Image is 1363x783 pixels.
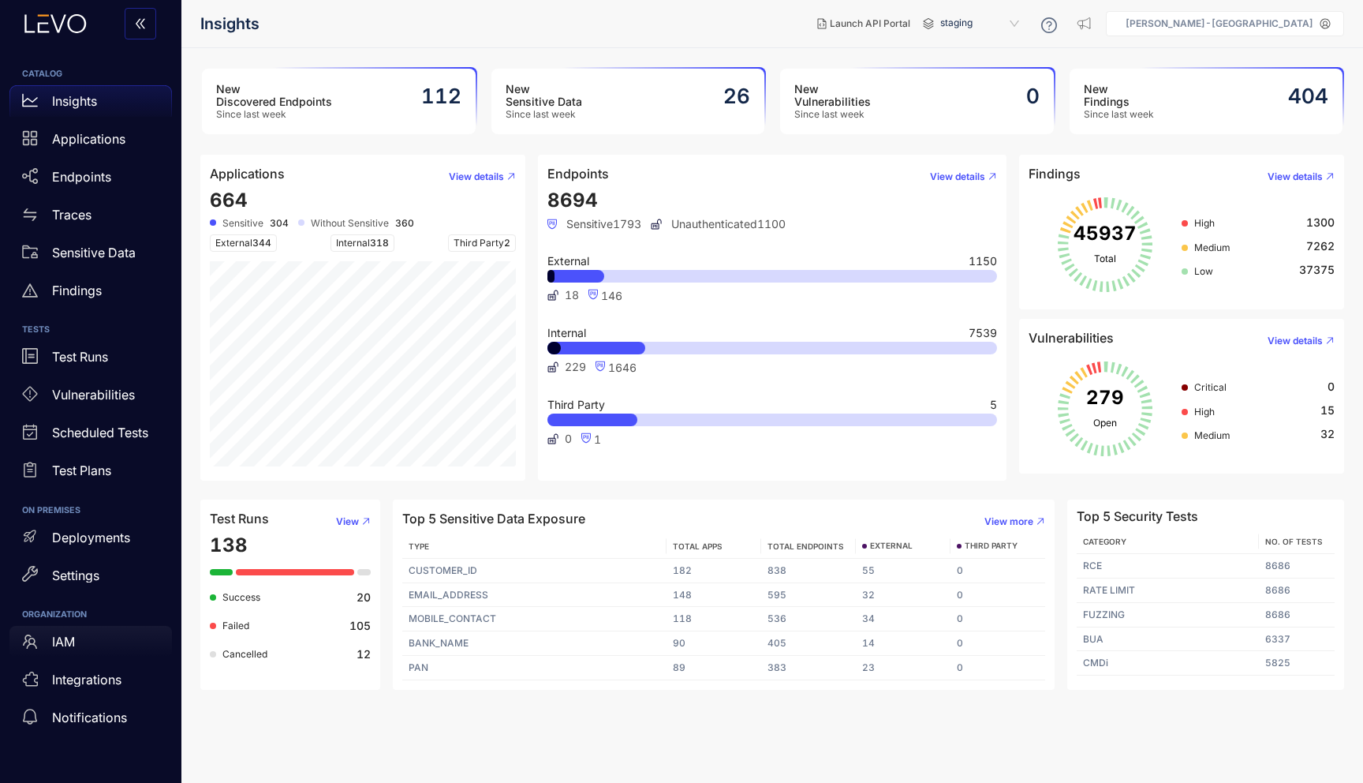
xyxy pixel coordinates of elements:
a: Vulnerabilities [9,380,172,418]
td: 536 [761,607,856,631]
span: 7539 [969,328,997,339]
a: Deployments [9,522,172,560]
td: 595 [761,583,856,608]
span: Since last week [506,109,582,120]
h2: 26 [723,84,750,108]
b: 360 [395,218,414,229]
span: staging [940,11,1022,36]
span: Since last week [794,109,871,120]
td: FUZZING [1077,603,1258,628]
span: Sensitive 1793 [547,218,641,230]
td: 148 [667,583,761,608]
button: View details [1255,164,1335,189]
span: View details [930,171,985,182]
span: 15 [1320,404,1335,417]
span: Failed [222,620,249,631]
p: Notifications [52,710,127,725]
span: External [210,234,277,252]
b: 304 [270,218,289,229]
span: TYPE [409,541,429,551]
td: PAN [402,656,667,680]
p: Insights [52,94,97,108]
p: Traces [52,208,91,222]
a: Findings [9,275,172,313]
span: EXTERNAL [870,541,913,551]
p: IAM [52,635,75,649]
span: No. of Tests [1265,537,1323,546]
td: 0 [950,631,1045,656]
span: 8694 [547,189,598,212]
h6: ORGANIZATION [22,610,159,620]
span: 2 [504,237,510,249]
span: View details [1268,335,1323,347]
span: team [22,634,38,650]
p: Vulnerabilities [52,388,135,402]
span: 318 [370,237,389,249]
span: External [547,256,589,267]
h4: Vulnerabilities [1029,331,1114,345]
span: High [1194,217,1215,229]
td: 0 [950,559,1045,583]
span: 229 [565,361,586,373]
span: Success [222,591,260,603]
a: Endpoints [9,161,172,199]
button: View more [972,509,1045,534]
span: 146 [601,289,622,302]
h2: 112 [421,84,461,108]
span: swap [22,207,38,223]
a: IAM [9,626,172,664]
h6: CATALOG [22,69,159,79]
td: RATE LIMIT [1077,579,1258,603]
td: CUSTOMER_ID [402,559,667,583]
a: Notifications [9,702,172,740]
span: 32 [1320,428,1335,440]
td: 8686 [1259,554,1335,579]
a: Integrations [9,664,172,702]
td: 118 [667,607,761,631]
span: High [1194,406,1215,418]
span: 7262 [1306,240,1335,253]
td: EMAIL_ADDRESS [402,583,667,608]
h4: Top 5 Security Tests [1077,509,1198,523]
td: 0 [950,607,1045,631]
h4: Applications [210,167,285,181]
a: Sensitive Data [9,237,172,275]
span: Medium [1194,429,1230,441]
td: 182 [667,559,761,583]
td: 8686 [1259,603,1335,628]
p: Scheduled Tests [52,425,148,440]
p: Test Plans [52,463,111,478]
button: View details [917,164,997,189]
td: 55 [856,559,950,583]
a: Traces [9,199,172,237]
span: Internal [547,328,586,339]
td: 32 [856,583,950,608]
span: Low [1194,265,1213,277]
span: Unauthenticated 1100 [651,218,786,230]
td: BUA [1077,628,1258,652]
td: MOBILE_CONTACT [402,607,667,631]
td: 0 [950,583,1045,608]
span: Without Sensitive [311,218,389,229]
span: Medium [1194,242,1230,253]
span: 1300 [1306,216,1335,229]
span: TOTAL APPS [673,541,723,551]
p: Test Runs [52,350,108,364]
span: View details [1268,171,1323,182]
td: 0 [950,656,1045,680]
span: Since last week [1084,109,1154,120]
span: View [336,516,359,527]
span: TOTAL ENDPOINTS [767,541,844,551]
td: 8686 [1259,579,1335,603]
span: 664 [210,189,248,212]
span: Since last week [216,109,332,120]
h2: 404 [1288,84,1328,108]
button: Launch API Portal [805,11,923,36]
span: 1150 [969,256,997,267]
span: 1646 [608,361,637,374]
span: Insights [200,15,260,33]
span: 344 [252,237,271,249]
p: Sensitive Data [52,245,136,260]
td: 405 [761,631,856,656]
h2: 0 [1026,84,1040,108]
